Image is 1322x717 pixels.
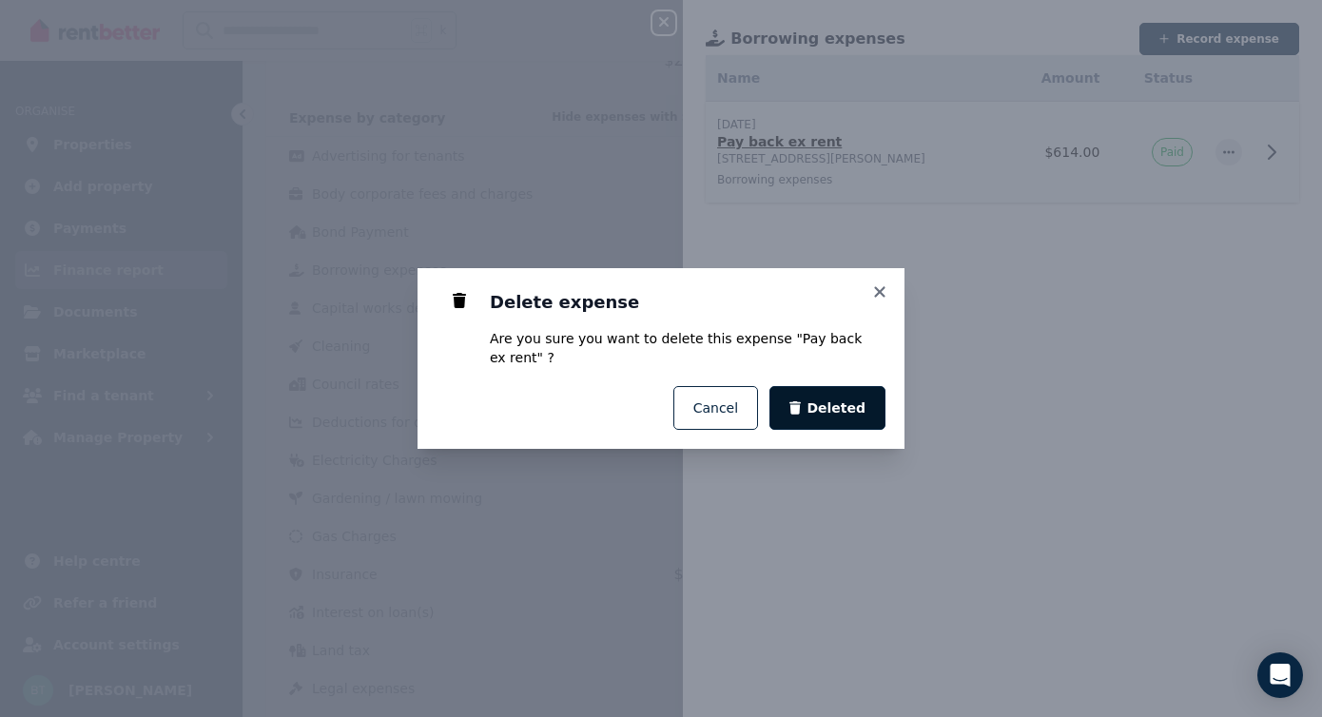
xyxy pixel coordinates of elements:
div: Open Intercom Messenger [1257,652,1303,698]
h3: Delete expense [490,291,882,314]
p: Are you sure you want to delete this expense " Pay back ex rent " ? [490,329,882,367]
button: Deleted [769,386,885,430]
button: Cancel [673,386,758,430]
span: Deleted [807,398,865,417]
